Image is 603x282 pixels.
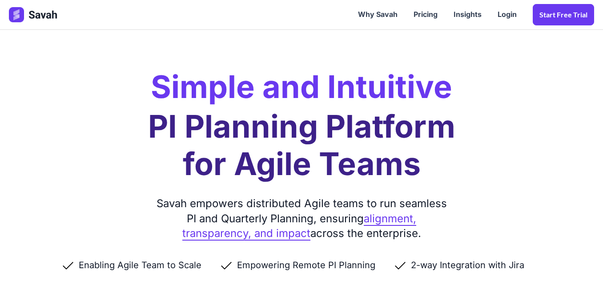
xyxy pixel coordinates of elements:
[219,259,393,271] li: Empowering Remote PI Planning
[350,1,406,29] a: Why Savah
[533,4,594,25] a: Start Free trial
[151,71,452,102] h2: Simple and Intuitive
[148,108,455,183] h1: PI Planning Platform for Agile Teams
[406,1,446,29] a: Pricing
[61,259,219,271] li: Enabling Agile Team to Scale
[153,196,450,241] div: Savah empowers distributed Agile teams to run seamless PI and Quarterly Planning, ensuring across...
[393,259,542,271] li: 2-way Integration with Jira
[446,1,490,29] a: Insights
[490,1,525,29] a: Login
